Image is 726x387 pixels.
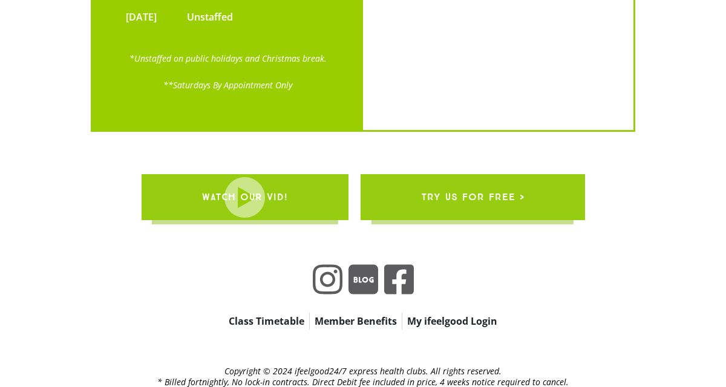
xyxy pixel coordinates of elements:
span: try us for free > [421,180,525,214]
td: [DATE] [117,4,165,30]
a: Member Benefits [310,313,402,330]
a: **Saturdays By Appointment Only [163,79,292,91]
a: Class Timetable [224,313,309,330]
a: My ifeelgood Login [402,313,502,330]
a: try us for free > [361,174,585,220]
span: WATCH OUR VID! [202,180,288,214]
a: WATCH OUR VID! [142,174,348,220]
nav: apbct__label_id__gravity_form [157,313,569,330]
a: *Unstaffed on public holidays and Christmas break. [129,53,327,64]
td: Unstaffed [165,4,255,30]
